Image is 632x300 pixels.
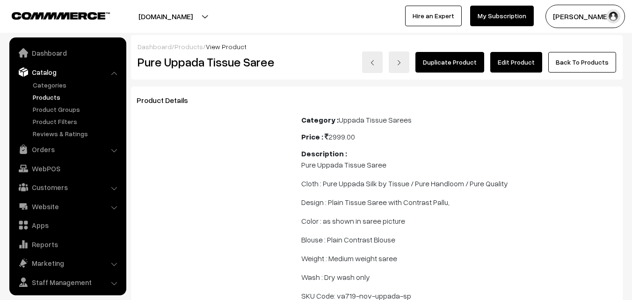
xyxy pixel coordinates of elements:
[301,271,617,283] p: Wash : Dry wash only
[405,6,462,26] a: Hire an Expert
[12,217,123,234] a: Apps
[301,215,617,227] p: Color : as shown in saree picture
[301,131,617,142] div: 2999.00
[396,60,402,66] img: right-arrow.png
[301,149,347,158] b: Description :
[415,52,484,73] a: Duplicate Product
[545,5,625,28] button: [PERSON_NAME]
[301,178,617,189] p: Cloth : Pure Uppada Silk by Tissue / Pure Handloom / Pure Quality
[12,141,123,158] a: Orders
[174,43,203,51] a: Products
[490,52,542,73] a: Edit Product
[106,5,225,28] button: [DOMAIN_NAME]
[138,42,616,51] div: / /
[206,43,247,51] span: View Product
[137,95,199,105] span: Product Details
[30,104,123,114] a: Product Groups
[138,43,172,51] a: Dashboard
[12,274,123,291] a: Staff Management
[301,197,617,208] p: Design : Plain Tissue Saree with Contrast Pallu,
[370,60,375,66] img: left-arrow.png
[301,159,617,170] p: Pure Uppada Tissue Saree
[12,179,123,196] a: Customers
[12,236,123,253] a: Reports
[301,132,323,141] b: Price :
[470,6,534,26] a: My Subscription
[301,253,617,264] p: Weight : Medium weight saree
[12,160,123,177] a: WebPOS
[12,255,123,271] a: Marketing
[30,117,123,126] a: Product Filters
[12,44,123,61] a: Dashboard
[30,92,123,102] a: Products
[12,198,123,215] a: Website
[12,64,123,80] a: Catalog
[12,9,94,21] a: COMMMERCE
[606,9,620,23] img: user
[30,80,123,90] a: Categories
[301,115,339,124] b: Category :
[301,114,617,125] div: Uppada Tissue Sarees
[548,52,616,73] a: Back To Products
[30,129,123,139] a: Reviews & Ratings
[138,55,288,69] h2: Pure Uppada Tissue Saree
[301,234,617,245] p: Blouse : Plain Contrast Blouse
[12,12,110,19] img: COMMMERCE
